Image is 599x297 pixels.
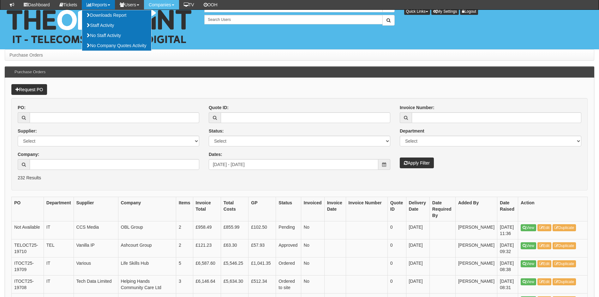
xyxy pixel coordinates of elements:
li: Purchase Orders [9,52,43,58]
a: View [521,278,536,285]
h3: Purchase Orders [11,67,49,77]
td: [PERSON_NAME] [455,239,497,257]
td: £57.93 [249,239,276,257]
td: £63.30 [221,239,248,257]
td: [PERSON_NAME] [455,275,497,294]
th: Items [176,197,193,221]
a: Downloads Report [82,10,151,20]
td: [DATE] [406,221,429,239]
th: GP [249,197,276,221]
input: Search Users [204,15,382,24]
a: View [521,260,536,267]
td: 2 [176,221,193,239]
td: £121.23 [193,239,221,257]
td: CCS Media [74,221,118,239]
label: Company: [18,151,39,158]
a: Duplicate [553,224,576,231]
th: Action [518,197,588,221]
th: Invoice Total [193,197,221,221]
button: Quick Links [404,8,430,15]
td: OBL Group [118,221,176,239]
th: Added By [455,197,497,221]
td: Various [74,257,118,275]
a: My Settings [431,8,459,15]
td: £102.50 [249,221,276,239]
td: £6,587.60 [193,257,221,275]
td: TELOCT25-19710 [12,239,44,257]
label: Supplier: [18,128,37,134]
th: Date Required By [429,197,455,221]
label: PO: [18,104,26,111]
a: Edit [537,260,552,267]
label: Status: [209,128,224,134]
td: 5 [176,257,193,275]
th: Quote ID [387,197,406,221]
td: Helping Hands Community Care Ltd [118,275,176,294]
td: [DATE] 11:36 [497,221,518,239]
td: [DATE] 08:31 [497,275,518,294]
td: 3 [176,275,193,294]
a: Edit [537,242,552,249]
td: Ashcourt Group [118,239,176,257]
td: [DATE] [406,257,429,275]
th: Department [44,197,74,221]
td: £6,146.64 [193,275,221,294]
td: IT [44,275,74,294]
td: [PERSON_NAME] [455,221,497,239]
td: Ordered to site [276,275,301,294]
a: View [521,242,536,249]
th: Company [118,197,176,221]
button: Apply Filter [400,158,434,168]
th: Invoice Date [324,197,346,221]
td: ITOCT25-19708 [12,275,44,294]
th: Date Raised [497,197,518,221]
td: No [301,275,324,294]
td: £5,546.25 [221,257,248,275]
td: 2 [176,239,193,257]
td: No [301,239,324,257]
td: Ordered [276,257,301,275]
a: Duplicate [553,242,576,249]
td: No [301,221,324,239]
label: Dates: [209,151,222,158]
a: Logout [460,8,478,15]
th: Total Costs [221,197,248,221]
td: Life Skills Hub [118,257,176,275]
a: Edit [537,224,552,231]
td: Tech Data Limited [74,275,118,294]
th: Invoiced [301,197,324,221]
td: Not Available [12,221,44,239]
td: Approved [276,239,301,257]
td: £958.49 [193,221,221,239]
td: £855.99 [221,221,248,239]
label: Department [400,128,424,134]
a: Edit [537,278,552,285]
td: [DATE] 09:32 [497,239,518,257]
p: 232 Results [18,175,581,181]
th: Status [276,197,301,221]
a: Duplicate [553,278,576,285]
label: Quote ID: [209,104,229,111]
td: [DATE] 08:38 [497,257,518,275]
th: Invoice Number [346,197,387,221]
a: View [521,224,536,231]
td: IT [44,221,74,239]
td: No [301,257,324,275]
td: [PERSON_NAME] [455,257,497,275]
a: No Staff Activity [82,30,151,40]
td: 0 [387,221,406,239]
a: Staff Activity [82,20,151,30]
th: Supplier [74,197,118,221]
td: 0 [387,239,406,257]
td: IT [44,257,74,275]
td: 0 [387,257,406,275]
a: Duplicate [553,260,576,267]
th: Delivery Date [406,197,429,221]
td: [DATE] [406,275,429,294]
td: ITOCT25-19709 [12,257,44,275]
td: TEL [44,239,74,257]
td: £5,634.30 [221,275,248,294]
td: Vanilla IP [74,239,118,257]
label: Invoice Number: [400,104,434,111]
td: £512.34 [249,275,276,294]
